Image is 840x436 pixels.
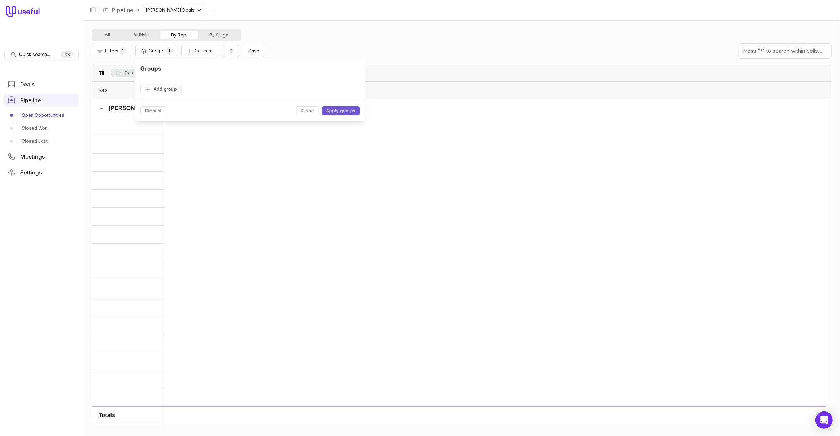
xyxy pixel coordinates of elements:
[122,31,160,39] button: At Risk
[4,109,79,121] a: Open Opportunities
[4,135,79,147] a: Closed Lost
[4,150,79,163] a: Meetings
[739,44,831,58] input: Press "/" to search within cells...
[296,106,319,115] button: Close
[166,47,172,54] span: 1
[135,45,177,57] button: Group Pipeline
[248,48,260,53] span: Save
[111,69,148,77] span: Rep. Press ENTER to sort. Press DELETE to remove
[87,4,98,15] button: Collapse sidebar
[140,85,182,94] button: Add group
[111,69,148,77] div: Row Groups
[120,47,126,54] span: 1
[149,48,165,53] span: Groups
[112,6,134,14] a: Pipeline
[140,64,161,73] h1: Groups
[4,122,79,134] a: Closed Won
[208,5,218,16] button: Actions
[61,51,73,58] kbd: ⌘ K
[20,170,42,175] span: Settings
[4,109,79,147] div: Pipeline submenu
[20,154,45,159] span: Meetings
[125,69,133,77] span: Rep
[4,94,79,107] a: Pipeline
[19,52,50,57] span: Quick search...
[92,45,131,57] button: Filter Pipeline
[198,31,240,39] button: By Stage
[181,45,218,57] button: Columns
[244,45,264,57] button: Create a new saved view
[20,82,35,87] span: Deals
[223,45,239,57] button: Collapse all rows
[815,411,833,429] div: Open Intercom Messenger
[93,31,122,39] button: All
[4,166,79,179] a: Settings
[160,31,198,39] button: By Rep
[195,48,214,53] span: Columns
[109,105,157,111] span: [PERSON_NAME]
[98,6,100,14] span: |
[105,48,118,53] span: Filters
[322,106,360,115] button: Apply groups
[4,78,79,91] a: Deals
[20,98,41,103] span: Pipeline
[99,86,107,95] span: Rep
[140,106,167,115] button: Clear all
